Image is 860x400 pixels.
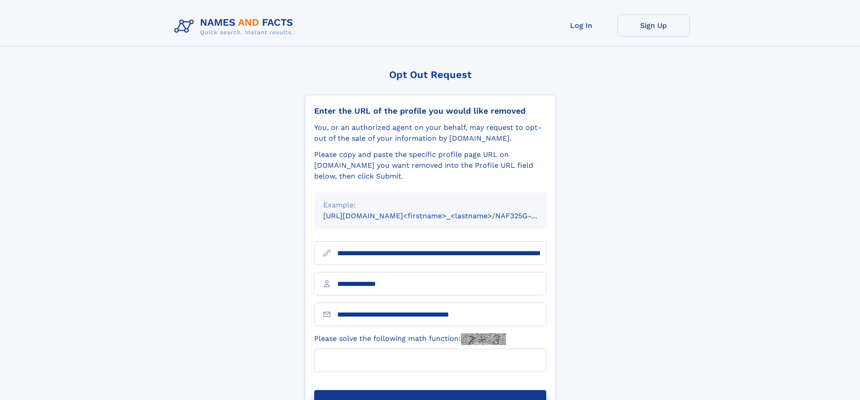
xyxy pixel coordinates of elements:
[618,14,690,37] a: Sign Up
[314,333,506,345] label: Please solve the following math function:
[545,14,618,37] a: Log In
[171,14,301,39] img: Logo Names and Facts
[314,149,546,182] div: Please copy and paste the specific profile page URL on [DOMAIN_NAME] you want removed into the Pr...
[323,200,537,211] div: Example:
[314,122,546,144] div: You, or an authorized agent on your behalf, may request to opt-out of the sale of your informatio...
[314,106,546,116] div: Enter the URL of the profile you would like removed
[305,69,556,80] div: Opt Out Request
[323,211,563,220] small: [URL][DOMAIN_NAME]<firstname>_<lastname>/NAF325G-xxxxxxxx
